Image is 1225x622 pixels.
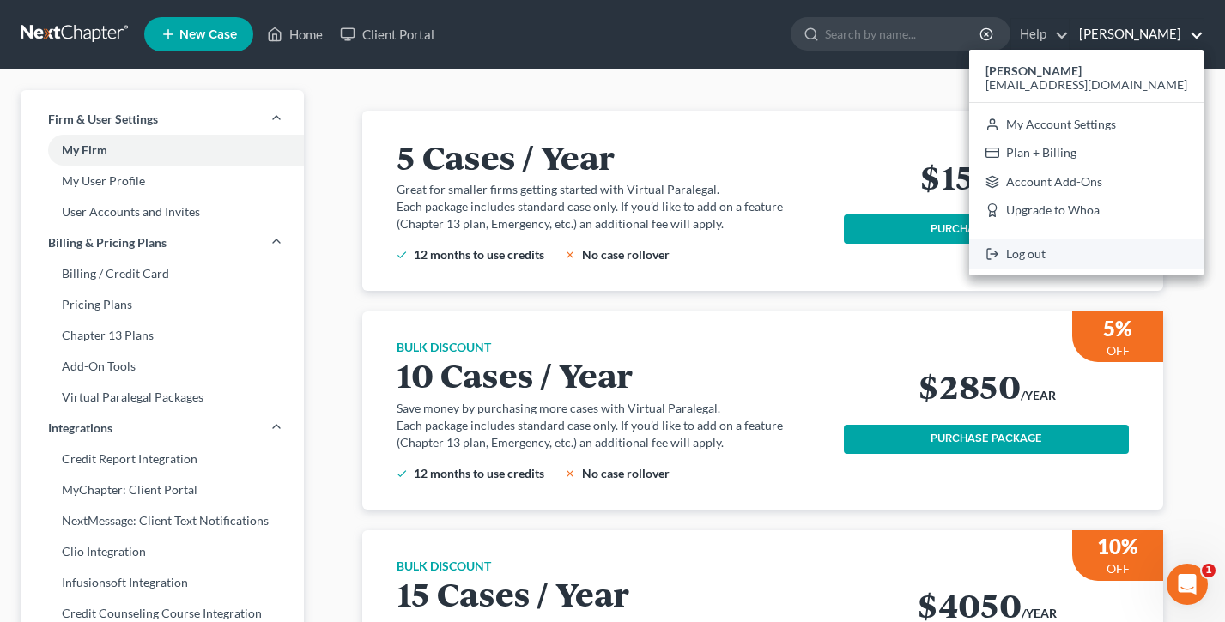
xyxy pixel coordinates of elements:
p: Save money by purchasing more cases with Virtual Paralegal. [397,400,824,417]
a: Billing & Pricing Plans [21,227,304,258]
span: 12 months to use credits [414,466,544,480]
a: Pricing Plans [21,289,304,320]
a: Integrations [21,413,304,444]
a: Infusionsoft Integration [21,567,304,598]
a: MyChapter: Client Portal [21,474,304,505]
p: Each package includes standard case only. If you’d like to add on a feature (Chapter 13 plan, Eme... [397,198,824,232]
a: [PERSON_NAME] [1070,19,1204,50]
a: Plan + Billing [969,138,1204,167]
h2: 10 Cases / Year [397,356,824,392]
button: PURCHASE PACKAGE [844,425,1129,454]
div: [PERSON_NAME] [969,50,1204,275]
h6: /YEAR [1021,387,1056,404]
a: My User Profile [21,166,304,196]
h3: 5% [1103,315,1132,342]
a: My Firm [21,135,304,166]
a: Credit Report Integration [21,444,304,474]
h6: BULK DISCOUNT [397,339,824,356]
a: NextMessage: Client Text Notifications [21,505,304,536]
a: Help [1011,19,1069,50]
a: Add-On Tools [21,351,304,382]
a: Log out [969,239,1204,269]
a: Account Add-Ons [969,167,1204,196]
a: Clio Integration [21,536,304,567]
strong: [PERSON_NAME] [985,63,1082,78]
a: Client Portal [331,19,443,50]
h6: BULK DISCOUNT [397,558,824,575]
a: Virtual Paralegal Packages [21,382,304,413]
span: [EMAIL_ADDRESS][DOMAIN_NAME] [985,77,1187,92]
h2: $2850 [918,367,1021,403]
a: Chapter 13 Plans [21,320,304,351]
h2: 5 Cases / Year [397,138,824,174]
button: PURCHASE PACKAGE [844,214,1129,244]
h2: $1500 [919,158,1019,194]
span: No case rollover [582,247,670,262]
a: User Accounts and Invites [21,196,304,227]
p: Each package includes standard case only. If you’d like to add on a feature (Chapter 13 plan, Eme... [397,417,824,451]
span: Firm & User Settings [48,111,158,128]
span: Billing & Pricing Plans [48,234,167,251]
iframe: Intercom live chat [1167,564,1208,605]
a: Home [258,19,331,50]
span: No case rollover [582,466,670,480]
h6: /YEAR [1022,605,1057,622]
h3: 10% [1097,533,1138,560]
span: Integrations [48,420,112,437]
a: My Account Settings [969,110,1204,139]
p: OFF [1107,560,1130,577]
a: Billing / Credit Card [21,258,304,289]
a: Firm & User Settings [21,104,304,135]
input: Search by name... [825,18,982,50]
a: Upgrade to Whoa [969,196,1204,226]
span: 12 months to use credits [414,247,544,262]
span: New Case [179,28,237,41]
span: 1 [1202,564,1216,577]
p: OFF [1107,342,1130,359]
h2: $4050 [917,586,1022,622]
p: Great for smaller firms getting started with Virtual Paralegal. [397,181,824,198]
h2: 15 Cases / Year [397,575,824,611]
